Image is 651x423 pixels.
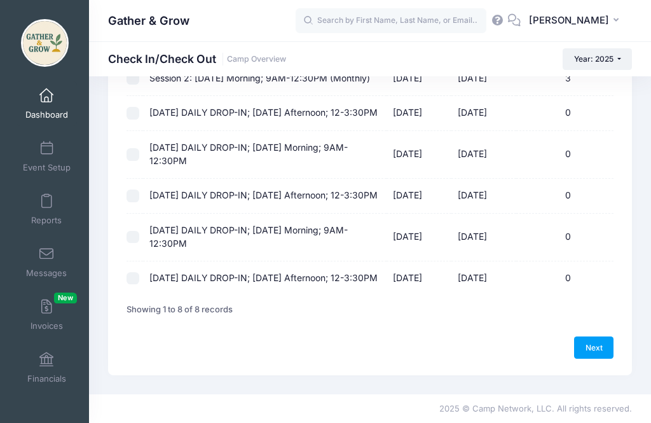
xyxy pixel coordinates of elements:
[521,6,632,36] button: [PERSON_NAME]
[516,62,613,96] td: 3
[23,162,71,173] span: Event Setup
[451,261,516,295] td: [DATE]
[516,214,613,261] td: 0
[451,179,516,213] td: [DATE]
[17,81,77,126] a: Dashboard
[143,96,387,130] td: [DATE] DAILY DROP-IN; [DATE] Afternoon; 12-3:30PM
[451,131,516,179] td: [DATE]
[451,214,516,261] td: [DATE]
[17,345,77,390] a: Financials
[143,131,387,179] td: [DATE] DAILY DROP-IN; [DATE] Morning; 9AM-12:30PM
[17,240,77,284] a: Messages
[27,373,66,384] span: Financials
[26,268,67,279] span: Messages
[563,48,632,70] button: Year: 2025
[516,131,613,179] td: 0
[387,214,451,261] td: [DATE]
[529,13,609,27] span: [PERSON_NAME]
[143,214,387,261] td: [DATE] DAILY DROP-IN; [DATE] Morning; 9AM-12:30PM
[387,96,451,130] td: [DATE]
[574,54,613,64] span: Year: 2025
[17,134,77,179] a: Event Setup
[31,321,63,331] span: Invoices
[574,336,613,358] a: Next
[17,293,77,337] a: InvoicesNew
[516,96,613,130] td: 0
[143,179,387,213] td: [DATE] DAILY DROP-IN; [DATE] Afternoon; 12-3:30PM
[516,179,613,213] td: 0
[516,261,613,295] td: 0
[296,8,486,34] input: Search by First Name, Last Name, or Email...
[387,179,451,213] td: [DATE]
[25,109,68,120] span: Dashboard
[451,96,516,130] td: [DATE]
[227,55,286,64] a: Camp Overview
[127,295,233,324] div: Showing 1 to 8 of 8 records
[143,261,387,295] td: [DATE] DAILY DROP-IN; [DATE] Afternoon; 12-3:30PM
[143,62,387,96] td: Session 2: [DATE] Morning; 9AM-12:30PM (Monthly)
[108,6,189,36] h1: Gather & Grow
[31,215,62,226] span: Reports
[17,187,77,232] a: Reports
[108,52,286,66] h1: Check In/Check Out
[21,19,69,67] img: Gather & Grow
[54,293,77,303] span: New
[387,62,451,96] td: [DATE]
[451,62,516,96] td: [DATE]
[387,261,451,295] td: [DATE]
[439,403,632,413] span: 2025 © Camp Network, LLC. All rights reserved.
[387,131,451,179] td: [DATE]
